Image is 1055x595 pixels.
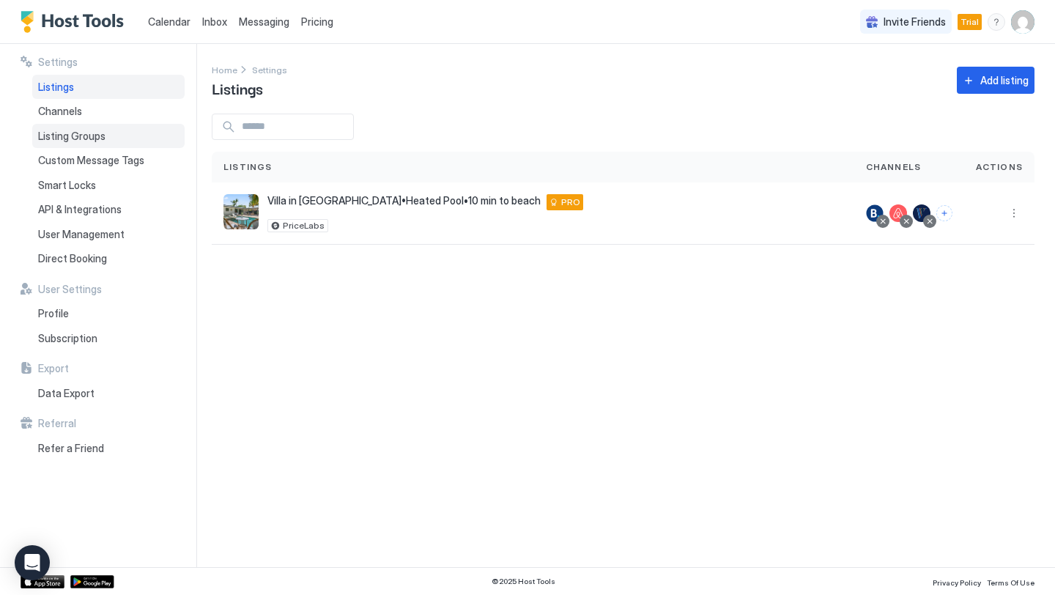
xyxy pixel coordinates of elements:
div: User profile [1011,10,1034,34]
a: Data Export [32,381,185,406]
a: User Management [32,222,185,247]
span: Calendar [148,15,190,28]
span: Pricing [301,15,333,29]
a: Smart Locks [32,173,185,198]
div: menu [988,13,1005,31]
a: Google Play Store [70,575,114,588]
span: Settings [252,64,287,75]
span: Smart Locks [38,179,96,192]
a: Listing Groups [32,124,185,149]
span: Custom Message Tags [38,154,144,167]
a: Terms Of Use [987,574,1034,589]
span: Direct Booking [38,252,107,265]
span: Invite Friends [884,15,946,29]
span: API & Integrations [38,203,122,216]
span: Home [212,64,237,75]
span: Trial [960,15,979,29]
a: App Store [21,575,64,588]
span: User Settings [38,283,102,296]
a: Custom Message Tags [32,148,185,173]
span: Listing Groups [38,130,105,143]
span: Channels [38,105,82,118]
a: Settings [252,62,287,77]
a: Channels [32,99,185,124]
a: Privacy Policy [933,574,981,589]
div: menu [1005,204,1023,222]
button: Connect channels [936,205,952,221]
a: Subscription [32,326,185,351]
span: User Management [38,228,125,241]
a: API & Integrations [32,197,185,222]
span: Inbox [202,15,227,28]
a: Calendar [148,14,190,29]
div: Add listing [980,73,1029,88]
span: Listings [212,77,263,99]
a: Direct Booking [32,246,185,271]
span: Profile [38,307,69,320]
a: Profile [32,301,185,326]
span: Channels [866,160,922,174]
button: More options [1005,204,1023,222]
input: Input Field [236,114,353,139]
span: Privacy Policy [933,578,981,587]
button: Add listing [957,67,1034,94]
span: Export [38,362,69,375]
span: Referral [38,417,76,430]
span: Data Export [38,387,95,400]
span: Messaging [239,15,289,28]
span: Listings [38,81,74,94]
span: Listings [223,160,273,174]
a: Inbox [202,14,227,29]
span: © 2025 Host Tools [492,577,555,586]
span: Actions [976,160,1023,174]
div: Open Intercom Messenger [15,545,50,580]
div: Breadcrumb [212,62,237,77]
a: Messaging [239,14,289,29]
a: Refer a Friend [32,436,185,461]
span: Terms Of Use [987,578,1034,587]
span: Villa in [GEOGRAPHIC_DATA]•Heated Pool•10 min to beach [267,194,541,207]
span: Refer a Friend [38,442,104,455]
a: Host Tools Logo [21,11,130,33]
span: Subscription [38,332,97,345]
span: Settings [38,56,78,69]
div: listing image [223,194,259,229]
a: Listings [32,75,185,100]
span: PRO [561,196,580,209]
a: Home [212,62,237,77]
div: Breadcrumb [252,62,287,77]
